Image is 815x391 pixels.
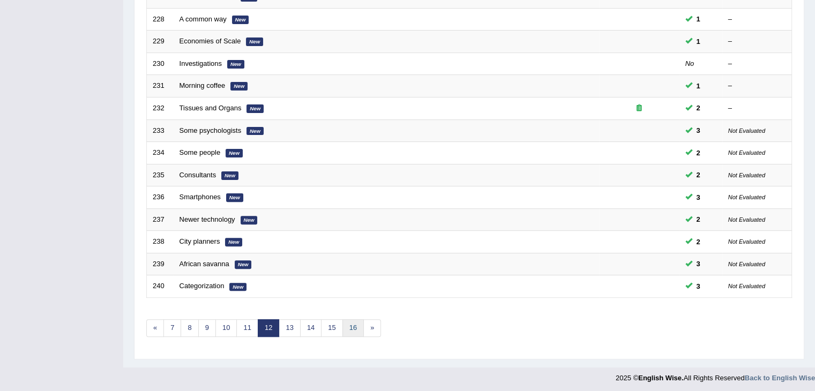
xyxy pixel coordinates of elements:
[180,81,226,89] a: Morning coffee
[692,80,705,92] span: You can still take this question
[728,103,786,114] div: –
[692,258,705,269] span: You can still take this question
[147,142,174,164] td: 234
[692,281,705,292] span: You can still take this question
[180,15,227,23] a: A common way
[246,127,264,136] em: New
[221,171,238,180] em: New
[616,367,815,383] div: 2025 © All Rights Reserved
[342,319,364,337] a: 16
[685,59,694,67] em: No
[246,37,263,46] em: New
[692,36,705,47] span: You can still take this question
[363,319,381,337] a: »
[180,171,216,179] a: Consultants
[180,37,241,45] a: Economies of Scale
[147,164,174,186] td: 235
[180,282,225,290] a: Categorization
[300,319,321,337] a: 14
[236,319,258,337] a: 11
[147,231,174,253] td: 238
[180,104,242,112] a: Tissues and Organs
[232,16,249,24] em: New
[147,275,174,298] td: 240
[235,260,252,269] em: New
[605,103,674,114] div: Exam occurring question
[241,216,258,224] em: New
[147,8,174,31] td: 228
[147,97,174,119] td: 232
[147,52,174,75] td: 230
[692,192,705,203] span: You can still take this question
[163,319,181,337] a: 7
[258,319,279,337] a: 12
[230,82,248,91] em: New
[728,81,786,91] div: –
[225,238,242,246] em: New
[180,59,222,67] a: Investigations
[728,238,765,245] small: Not Evaluated
[226,193,243,202] em: New
[692,125,705,136] span: You can still take this question
[728,283,765,289] small: Not Evaluated
[728,261,765,267] small: Not Evaluated
[692,236,705,247] span: You can still take this question
[246,104,264,113] em: New
[227,60,244,69] em: New
[728,149,765,156] small: Not Evaluated
[147,208,174,231] td: 237
[728,59,786,69] div: –
[198,319,216,337] a: 9
[692,147,705,159] span: You can still take this question
[728,194,765,200] small: Not Evaluated
[146,319,164,337] a: «
[180,237,220,245] a: City planners
[226,149,243,157] em: New
[215,319,237,337] a: 10
[321,319,342,337] a: 15
[229,283,246,291] em: New
[728,36,786,47] div: –
[728,216,765,223] small: Not Evaluated
[147,119,174,142] td: 233
[147,75,174,97] td: 231
[692,169,705,181] span: You can still take this question
[279,319,300,337] a: 13
[745,374,815,382] a: Back to English Wise
[180,148,221,156] a: Some people
[692,102,705,114] span: You can still take this question
[147,31,174,53] td: 229
[728,172,765,178] small: Not Evaluated
[180,260,229,268] a: African savanna
[180,126,242,134] a: Some psychologists
[181,319,198,337] a: 8
[692,214,705,225] span: You can still take this question
[728,14,786,25] div: –
[638,374,683,382] strong: English Wise.
[692,13,705,25] span: You can still take this question
[147,186,174,209] td: 236
[180,215,235,223] a: Newer technology
[147,253,174,275] td: 239
[180,193,221,201] a: Smartphones
[728,127,765,134] small: Not Evaluated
